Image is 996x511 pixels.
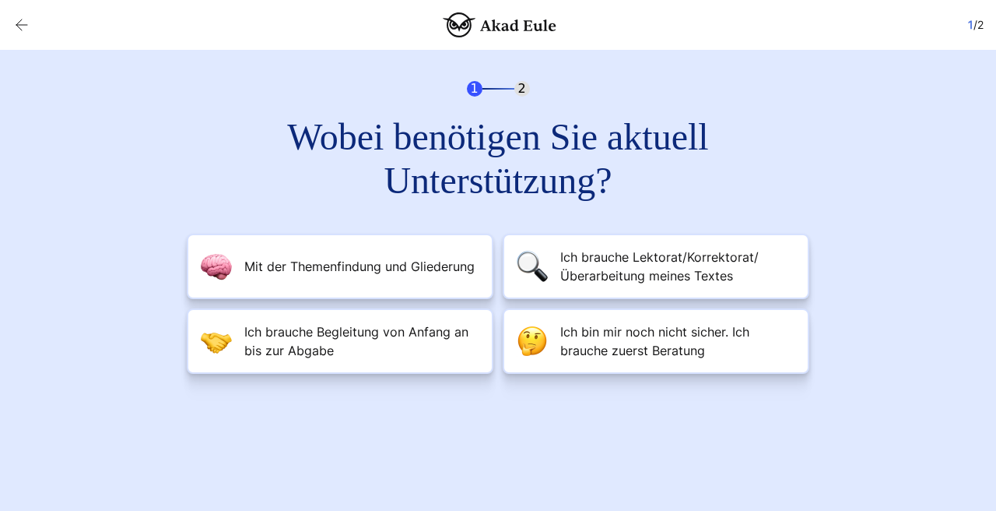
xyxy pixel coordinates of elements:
h2: Wobei benötigen Sie aktuell Unterstützung? [218,115,778,203]
span: 2 [977,18,984,31]
span: Ich brauche Lektorat/Korrektorat/Überarbeitung meines Textes [560,248,795,285]
span: Mit der Themenfindung und Gliederung [244,257,475,276]
img: logo [443,12,556,37]
span: 1 [467,81,482,97]
span: 2 [514,81,530,97]
span: Ich bin mir noch nicht sicher. Ich brauche zuerst Beratung [560,322,795,360]
span: Ich brauche Begleitung von Anfang an bis zur Abgabe [244,322,479,360]
span: 1 [968,18,973,31]
div: / [968,16,984,34]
